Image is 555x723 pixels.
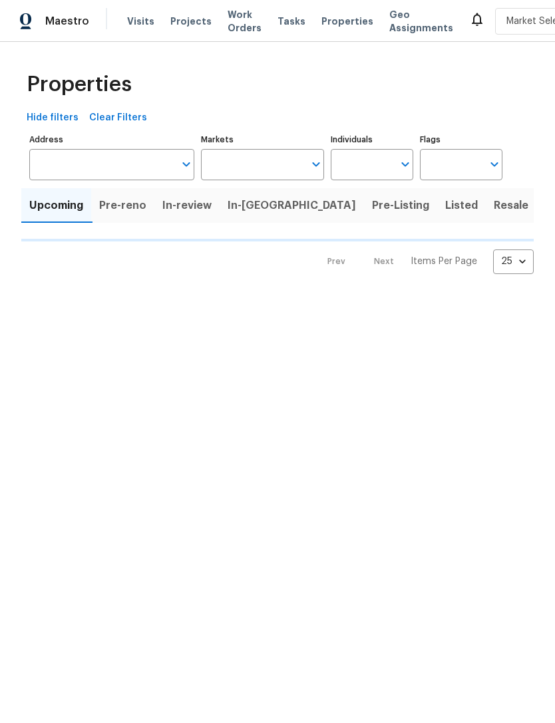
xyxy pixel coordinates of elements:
[307,155,325,174] button: Open
[99,196,146,215] span: Pre-reno
[201,136,325,144] label: Markets
[411,255,477,268] p: Items Per Page
[29,196,83,215] span: Upcoming
[494,196,528,215] span: Resale
[372,196,429,215] span: Pre-Listing
[485,155,504,174] button: Open
[27,110,79,126] span: Hide filters
[21,106,84,130] button: Hide filters
[277,17,305,26] span: Tasks
[396,155,415,174] button: Open
[84,106,152,130] button: Clear Filters
[27,78,132,91] span: Properties
[127,15,154,28] span: Visits
[228,196,356,215] span: In-[GEOGRAPHIC_DATA]
[29,136,194,144] label: Address
[177,155,196,174] button: Open
[321,15,373,28] span: Properties
[420,136,502,144] label: Flags
[89,110,147,126] span: Clear Filters
[228,8,262,35] span: Work Orders
[162,196,212,215] span: In-review
[170,15,212,28] span: Projects
[445,196,478,215] span: Listed
[331,136,413,144] label: Individuals
[45,15,89,28] span: Maestro
[389,8,453,35] span: Geo Assignments
[315,249,534,274] nav: Pagination Navigation
[493,244,534,279] div: 25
